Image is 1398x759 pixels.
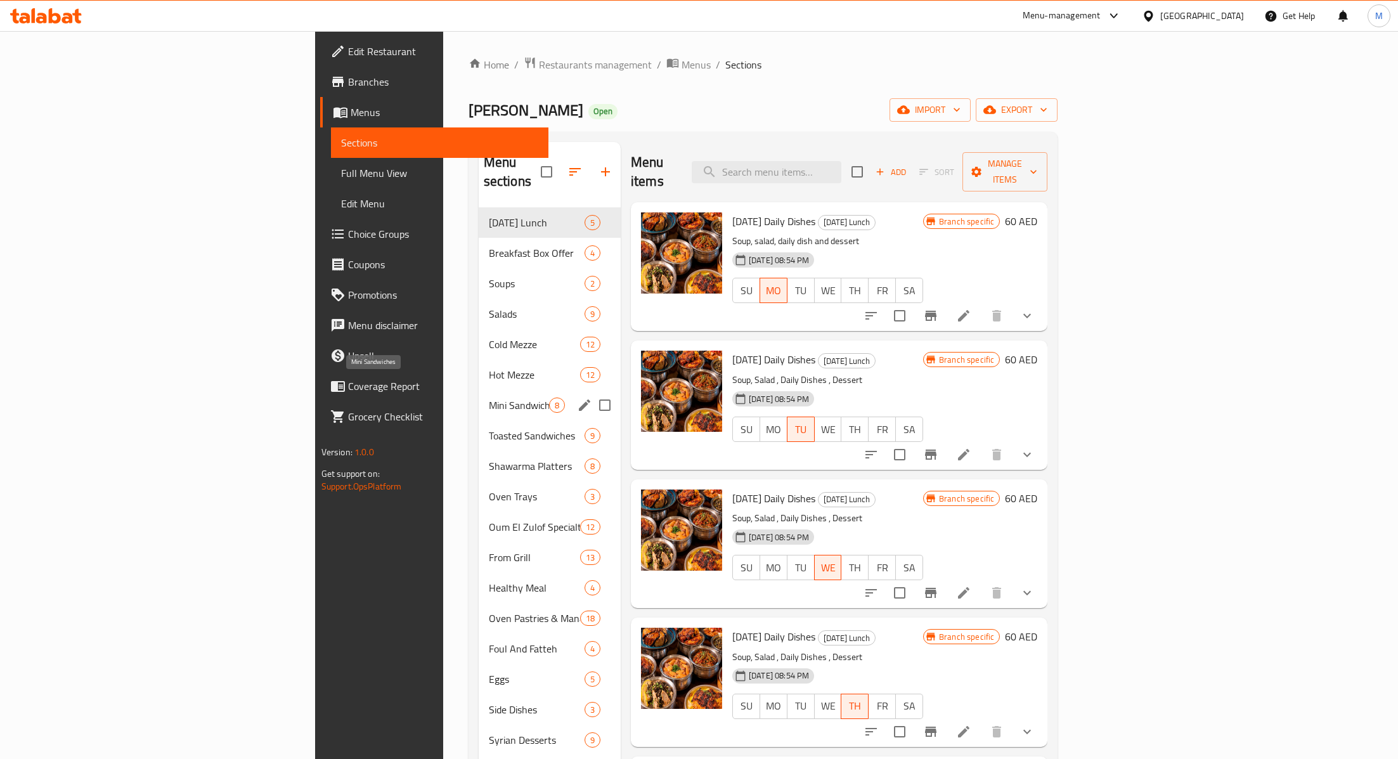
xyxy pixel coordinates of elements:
[550,399,564,412] span: 8
[581,552,600,564] span: 13
[590,157,621,187] button: Add section
[585,428,600,443] div: items
[320,36,548,67] a: Edit Restaurant
[489,550,580,565] div: From Grill
[580,611,600,626] div: items
[580,337,600,352] div: items
[1019,308,1035,323] svg: Show Choices
[585,641,600,656] div: items
[738,697,755,715] span: SU
[320,67,548,97] a: Branches
[765,559,782,577] span: MO
[489,337,580,352] span: Cold Mezze
[765,282,782,300] span: MO
[479,451,621,481] div: Shawarma Platters8
[738,420,755,439] span: SU
[819,354,875,368] span: [DATE] Lunch
[479,725,621,755] div: Syrian Desserts9
[981,578,1012,608] button: delete
[856,578,886,608] button: sort-choices
[1005,212,1037,230] h6: 60 AED
[479,542,621,573] div: From Grill13
[868,555,896,580] button: FR
[641,212,722,294] img: Monday Daily Dishes
[1019,585,1035,600] svg: Show Choices
[585,215,600,230] div: items
[871,162,911,182] button: Add
[871,162,911,182] span: Add item
[1005,351,1037,368] h6: 60 AED
[819,631,875,645] span: [DATE] Lunch
[320,341,548,371] a: Upsell
[585,306,600,321] div: items
[874,697,891,715] span: FR
[489,428,585,443] span: Toasted Sandwiches
[489,245,585,261] div: Breakfast Box Offer
[580,367,600,382] div: items
[321,465,380,482] span: Get support on:
[1019,724,1035,739] svg: Show Choices
[585,245,600,261] div: items
[489,458,585,474] span: Shawarma Platters
[585,489,600,504] div: items
[981,439,1012,470] button: delete
[841,278,869,303] button: TH
[820,697,837,715] span: WE
[320,371,548,401] a: Coverage Report
[901,559,918,577] span: SA
[765,420,782,439] span: MO
[666,56,711,73] a: Menus
[818,215,876,230] div: Today's Lunch
[479,390,621,420] div: Mini Sandwiches8edit
[732,417,760,442] button: SU
[321,478,402,495] a: Support.OpsPlatform
[348,44,538,59] span: Edit Restaurant
[846,420,864,439] span: TH
[479,481,621,512] div: Oven Trays3
[348,409,538,424] span: Grocery Checklist
[819,492,875,507] span: [DATE] Lunch
[732,372,923,388] p: Soup, Salad , Daily Dishes , Dessert
[874,559,891,577] span: FR
[489,367,580,382] span: Hot Mezze
[479,268,621,299] div: Soups2
[585,673,600,685] span: 5
[560,157,590,187] span: Sort sections
[588,104,618,119] div: Open
[895,278,923,303] button: SA
[348,257,538,272] span: Coupons
[895,694,923,719] button: SA
[657,57,661,72] li: /
[348,74,538,89] span: Branches
[916,578,946,608] button: Branch-specific-item
[981,301,1012,331] button: delete
[320,401,548,432] a: Grocery Checklist
[856,439,886,470] button: sort-choices
[641,628,722,709] img: Thursday Daily Dishes
[911,162,962,182] span: Select section first
[725,57,761,72] span: Sections
[934,631,999,643] span: Branch specific
[489,732,585,748] span: Syrian Desserts
[787,417,815,442] button: TU
[934,493,999,505] span: Branch specific
[580,550,600,565] div: items
[348,379,538,394] span: Coverage Report
[744,254,814,266] span: [DATE] 08:54 PM
[886,441,913,468] span: Select to update
[341,165,538,181] span: Full Menu View
[846,559,864,577] span: TH
[744,670,814,682] span: [DATE] 08:54 PM
[732,694,760,719] button: SU
[585,247,600,259] span: 4
[469,56,1058,73] nav: breadcrumb
[479,207,621,238] div: [DATE] Lunch5
[874,282,891,300] span: FR
[787,555,815,580] button: TU
[814,694,842,719] button: WE
[489,306,585,321] div: Salads
[744,393,814,405] span: [DATE] 08:54 PM
[732,555,760,580] button: SU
